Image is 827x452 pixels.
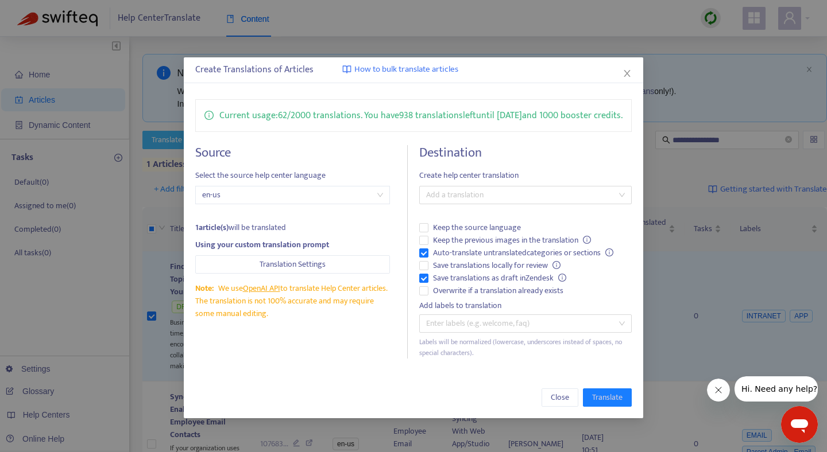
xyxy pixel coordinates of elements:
[195,221,390,234] div: will be translated
[419,145,632,161] h4: Destination
[195,282,390,320] div: We use to translate Help Center articles. The translation is not 100% accurate and may require so...
[195,221,229,234] strong: 1 article(s)
[428,259,565,272] span: Save translations locally for review
[621,67,633,80] button: Close
[428,285,568,297] span: Overwrite if a translation already exists
[583,388,632,407] button: Translate
[558,274,566,282] span: info-circle
[542,388,578,407] button: Close
[202,186,383,204] span: en-us
[419,169,632,182] span: Create help center translation
[195,282,214,295] span: Note:
[428,272,571,285] span: Save translations as draft in Zendesk
[623,69,632,78] span: close
[342,65,351,74] img: image-link
[428,234,596,247] span: Keep the previous images in the translation
[583,236,591,244] span: info-circle
[195,239,390,251] div: Using your custom translation prompt
[204,108,214,120] span: info-circle
[428,221,525,234] span: Keep the source language
[243,282,280,295] a: OpenAI API
[354,63,458,76] span: How to bulk translate articles
[195,169,390,182] span: Select the source help center language
[195,63,632,77] div: Create Translations of Articles
[419,337,632,359] div: Labels will be normalized (lowercase, underscores instead of spaces, no special characters).
[419,299,632,312] div: Add labels to translation
[219,108,623,123] p: Current usage: 62 / 2000 translations . You have 938 translations left until [DATE] and 1000 boos...
[195,255,390,274] button: Translation Settings
[552,261,561,269] span: info-circle
[605,248,613,256] span: info-circle
[260,258,326,271] span: Translation Settings
[707,379,730,402] iframe: Close message
[781,406,818,443] iframe: Button to launch messaging window
[342,63,458,76] a: How to bulk translate articles
[428,247,618,259] span: Auto-translate untranslated categories or sections
[551,391,569,404] span: Close
[195,145,390,161] h4: Source
[735,376,818,402] iframe: Message from company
